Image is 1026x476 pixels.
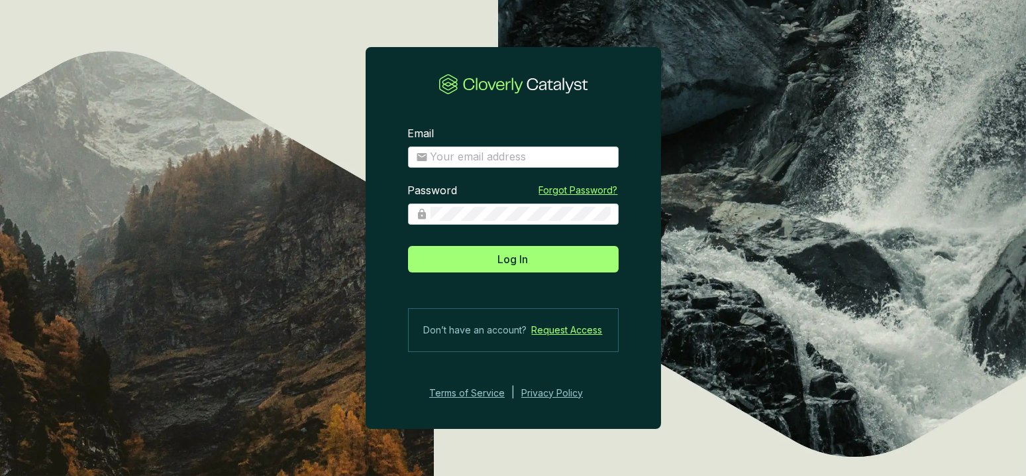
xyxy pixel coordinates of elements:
[511,385,515,401] div: |
[408,246,619,272] button: Log In
[424,322,527,338] span: Don’t have an account?
[498,251,529,267] span: Log In
[408,184,458,198] label: Password
[431,207,611,221] input: Password
[539,184,618,197] a: Forgot Password?
[521,385,601,401] a: Privacy Policy
[408,127,435,141] label: Email
[425,385,505,401] a: Terms of Service
[431,150,611,164] input: Email
[532,322,603,338] a: Request Access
